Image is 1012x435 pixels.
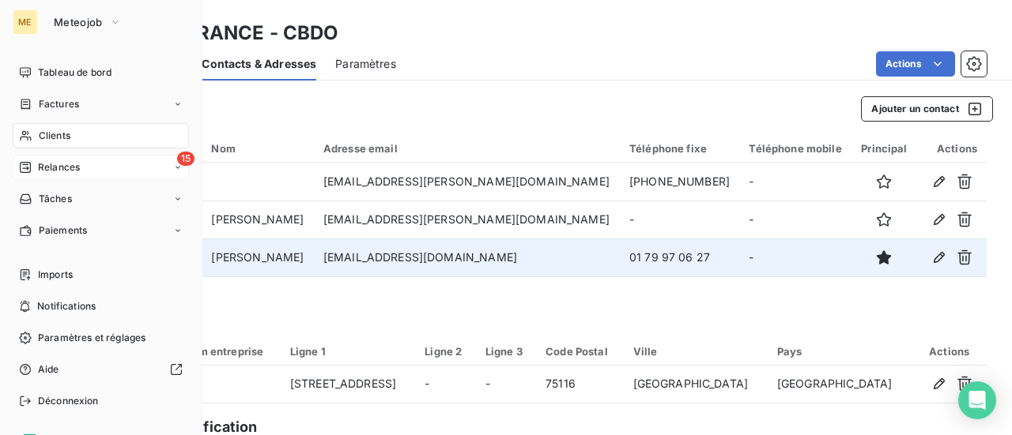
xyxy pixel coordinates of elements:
td: - [739,163,852,201]
a: Tableau de bord [13,60,189,85]
div: Open Intercom Messenger [958,381,996,419]
span: Déconnexion [38,394,99,408]
div: Code Postal [546,345,614,358]
div: Actions [927,142,977,155]
a: Tâches [13,186,189,212]
a: Paiements [13,218,189,243]
td: - [739,201,852,238]
span: Paiements [39,223,87,238]
div: ME [13,9,38,35]
h3: BDO FRANCE - CBDO [139,19,339,47]
div: Actions [921,345,977,358]
span: Relances [38,160,80,174]
div: Téléphone fixe [629,142,730,155]
td: [PHONE_NUMBER] [620,163,739,201]
div: Nom [211,142,304,155]
span: Imports [38,268,73,282]
a: 15Relances [13,155,189,180]
span: Aide [38,362,59,377]
td: [EMAIL_ADDRESS][DOMAIN_NAME] [314,238,620,276]
div: Ville [633,345,758,358]
div: Pays [777,345,902,358]
div: Téléphone mobile [749,142,842,155]
td: - [739,238,852,276]
td: - [415,366,475,403]
span: Paramètres et réglages [38,331,145,345]
span: Notifications [37,299,96,313]
td: [EMAIL_ADDRESS][PERSON_NAME][DOMAIN_NAME] [314,201,620,238]
span: Tableau de bord [38,66,111,80]
div: Principal [861,142,908,155]
span: Paramètres [335,56,396,72]
td: - [476,366,536,403]
a: Aide [13,357,189,382]
a: Imports [13,262,189,287]
td: [EMAIL_ADDRESS][PERSON_NAME][DOMAIN_NAME] [314,163,620,201]
a: Paramètres et réglages [13,325,189,351]
a: Clients [13,123,189,148]
span: Clients [39,129,70,143]
td: [PERSON_NAME] [202,201,313,238]
span: Factures [39,97,79,111]
span: 15 [177,152,194,166]
div: Nom entreprise [183,345,271,358]
td: - [620,201,739,238]
button: Actions [876,51,955,77]
td: [GEOGRAPHIC_DATA] [624,366,768,403]
td: 01 79 97 06 27 [620,238,739,276]
span: Tâches [39,192,72,206]
button: Ajouter un contact [861,96,993,122]
a: Factures [13,92,189,117]
td: [STREET_ADDRESS] [281,366,415,403]
div: Ligne 3 [485,345,527,358]
span: Contacts & Adresses [202,56,316,72]
div: Ligne 2 [425,345,466,358]
div: Ligne 1 [290,345,406,358]
td: [PERSON_NAME] [202,238,313,276]
div: Adresse email [323,142,610,155]
span: Meteojob [54,16,103,28]
td: [GEOGRAPHIC_DATA] [768,366,912,403]
td: 75116 [536,366,623,403]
